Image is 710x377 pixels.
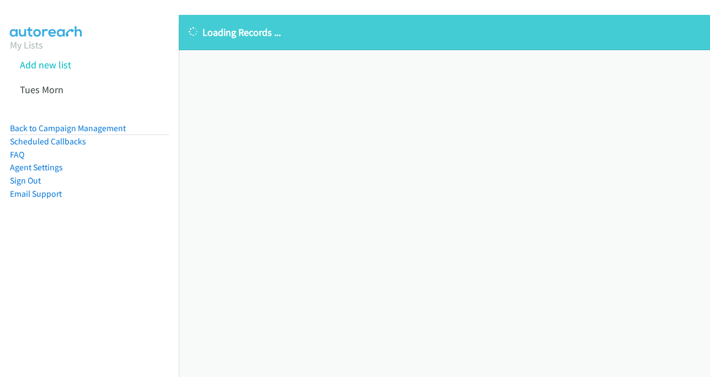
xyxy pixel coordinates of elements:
a: Agent Settings [10,162,63,173]
a: Scheduled Callbacks [10,136,86,147]
a: Add new list [20,58,71,71]
a: Email Support [10,188,62,199]
p: Loading Records ... [189,25,700,40]
a: Sign Out [10,175,41,186]
a: Tues Morn [20,83,63,96]
a: My Lists [10,39,43,51]
a: Back to Campaign Management [10,123,126,133]
a: FAQ [10,149,24,160]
